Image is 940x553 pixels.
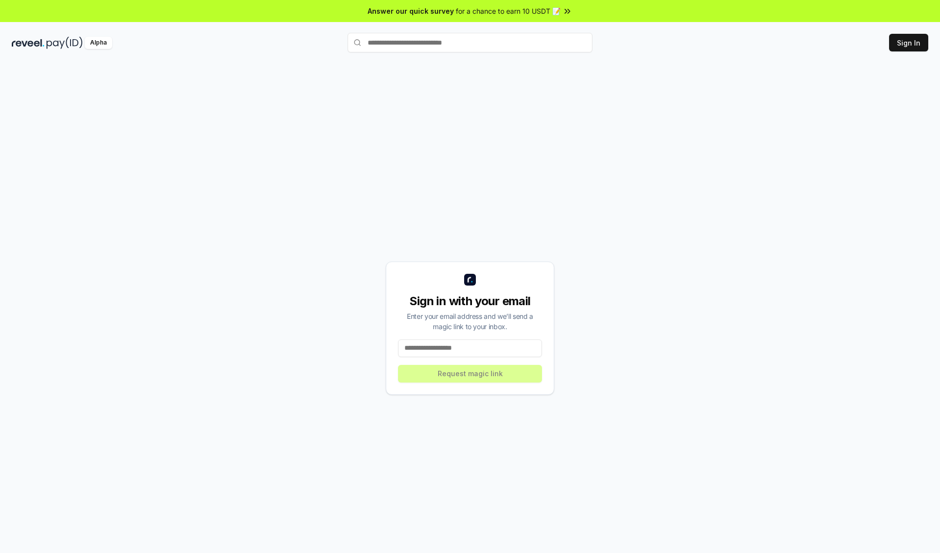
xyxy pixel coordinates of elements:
div: Alpha [85,37,112,49]
img: pay_id [47,37,83,49]
div: Enter your email address and we’ll send a magic link to your inbox. [398,311,542,332]
img: reveel_dark [12,37,45,49]
span: Answer our quick survey [368,6,454,16]
button: Sign In [889,34,928,51]
span: for a chance to earn 10 USDT 📝 [456,6,561,16]
img: logo_small [464,274,476,286]
div: Sign in with your email [398,293,542,309]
